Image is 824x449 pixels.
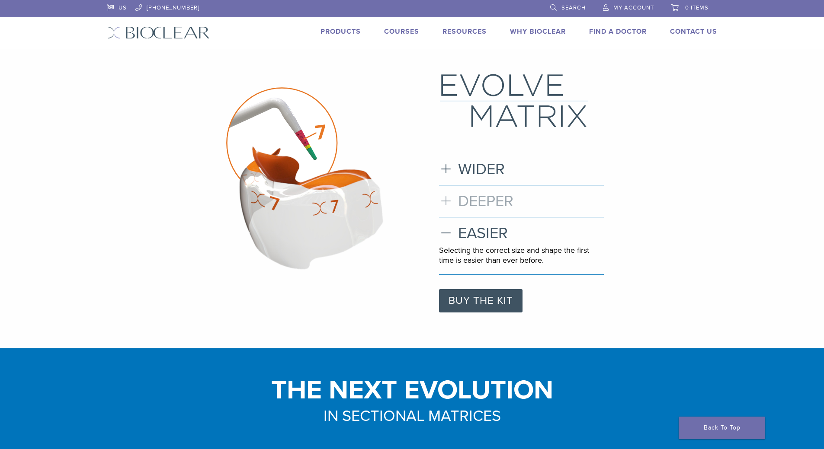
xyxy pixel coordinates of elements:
[107,26,210,39] img: Bioclear
[101,406,724,427] h3: IN SECTIONAL MATRICES
[439,192,604,210] h3: DEEPER
[679,417,765,439] a: Back To Top
[439,224,604,242] h3: EASIER
[439,245,604,266] p: Selecting the correct size and shape the first time is easier than ever before.
[321,27,361,36] a: Products
[613,4,654,11] span: My Account
[442,27,487,36] a: Resources
[439,160,604,178] h3: WIDER
[101,380,724,401] h1: THE NEXT EVOLUTION
[685,4,709,11] span: 0 items
[589,27,647,36] a: Find A Doctor
[439,289,523,312] a: BUY THE KIT
[384,27,419,36] a: Courses
[670,27,717,36] a: Contact Us
[561,4,586,11] span: Search
[510,27,566,36] a: Why Bioclear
